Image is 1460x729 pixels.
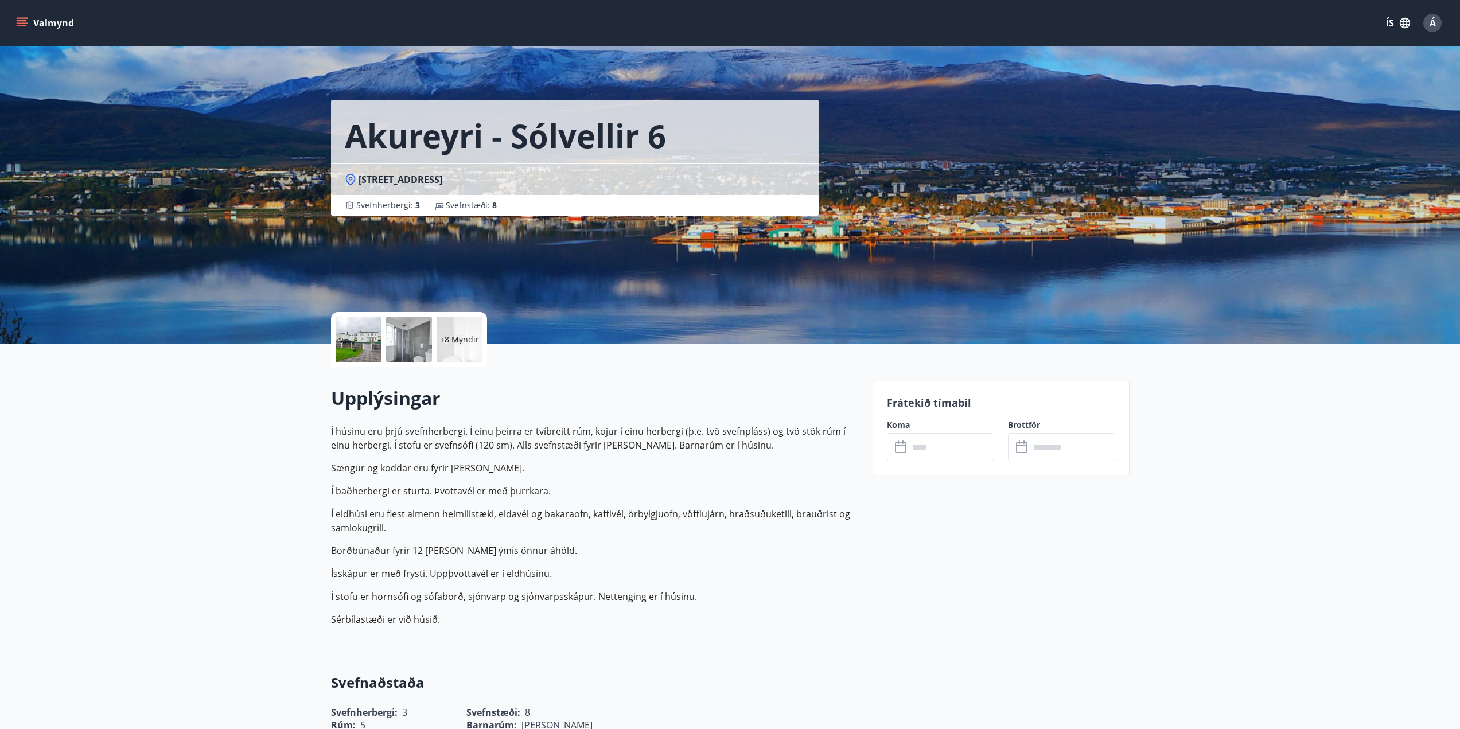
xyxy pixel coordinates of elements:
[1419,9,1446,37] button: Á
[331,673,859,692] h3: Svefnaðstaða
[440,334,479,345] p: +8 Myndir
[14,13,79,33] button: menu
[1430,17,1436,29] span: Á
[887,419,994,431] label: Koma
[331,461,859,475] p: Sængur og koddar eru fyrir [PERSON_NAME].
[1380,13,1416,33] button: ÍS
[415,200,420,210] span: 3
[331,567,859,580] p: Ísskápur er með frysti. Uppþvottavél er í eldhúsinu.
[331,544,859,558] p: Borðbúnaður fyrir 12 [PERSON_NAME] ýmis önnur áhöld.
[331,613,859,626] p: Sérbílastæði er við húsið.
[331,590,859,603] p: Í stofu er hornsófi og sófaborð, sjónvarp og sjónvarpsskápur. Nettenging er í húsinu.
[331,385,859,411] h2: Upplýsingar
[345,114,666,157] h1: Akureyri - Sólvellir 6
[331,484,859,498] p: Í baðherbergi er sturta. Þvottavél er með þurrkara.
[887,395,1115,410] p: Frátekið tímabil
[492,200,497,210] span: 8
[331,424,859,452] p: Í húsinu eru þrjú svefnherbergi. Í einu þeirra er tvíbreitt rúm, kojur í einu herbergi (þ.e. tvö ...
[356,200,420,211] span: Svefnherbergi :
[359,173,442,186] span: [STREET_ADDRESS]
[331,507,859,535] p: Í eldhúsi eru flest almenn heimilistæki, eldavél og bakaraofn, kaffivél, örbylgjuofn, vöfflujárn,...
[1008,419,1115,431] label: Brottför
[446,200,497,211] span: Svefnstæði :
